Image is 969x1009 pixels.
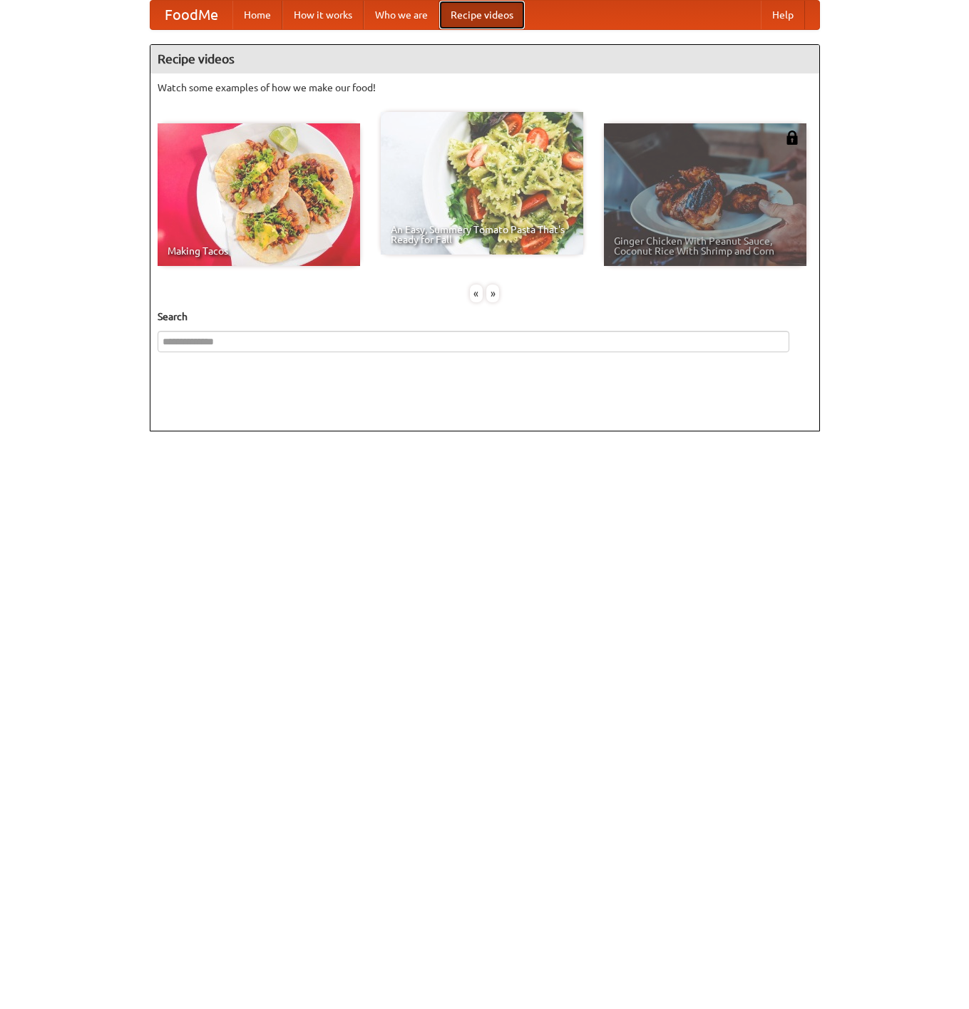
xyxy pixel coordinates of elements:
h5: Search [158,309,812,324]
a: Help [761,1,805,29]
a: Making Tacos [158,123,360,266]
a: Who we are [364,1,439,29]
img: 483408.png [785,130,799,145]
span: Making Tacos [168,246,350,256]
a: How it works [282,1,364,29]
span: An Easy, Summery Tomato Pasta That's Ready for Fall [391,225,573,245]
a: FoodMe [150,1,232,29]
a: Home [232,1,282,29]
h4: Recipe videos [150,45,819,73]
a: Recipe videos [439,1,525,29]
a: An Easy, Summery Tomato Pasta That's Ready for Fall [381,112,583,255]
div: » [486,285,499,302]
div: « [470,285,483,302]
p: Watch some examples of how we make our food! [158,81,812,95]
